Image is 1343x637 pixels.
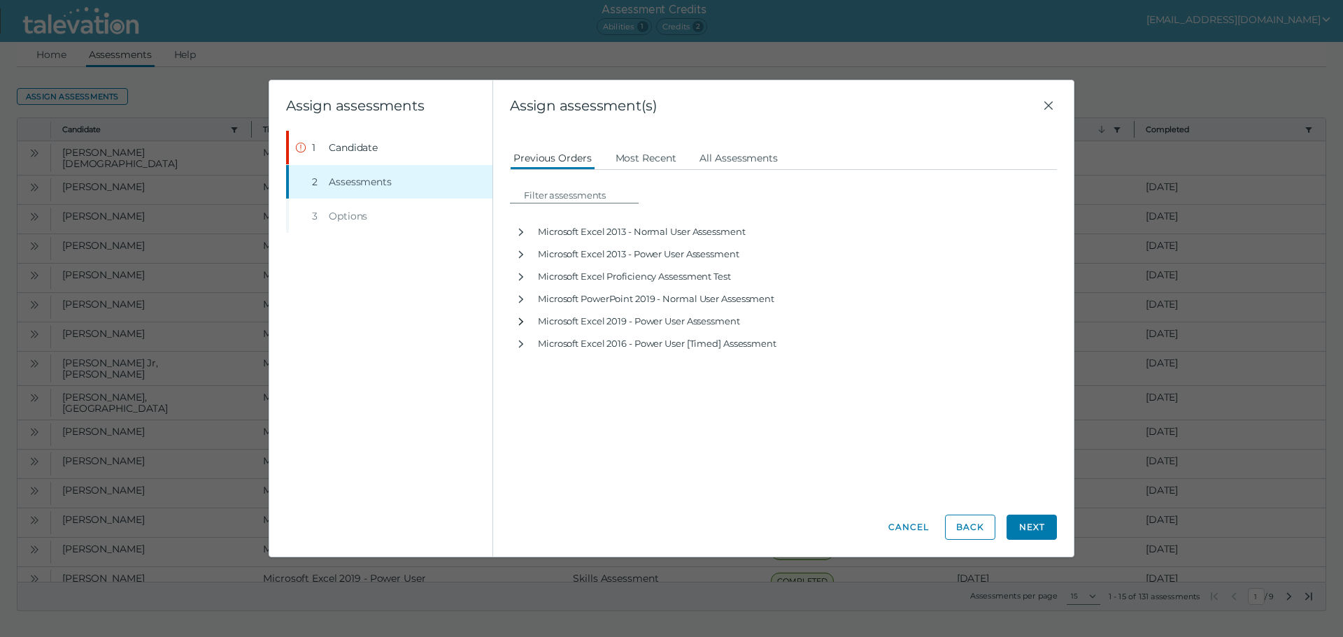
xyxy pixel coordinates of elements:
[289,165,492,199] button: 2Assessments
[329,175,392,189] span: Assessments
[532,265,1057,287] div: Microsoft Excel Proficiency Assessment Test
[510,97,1040,114] span: Assign assessment(s)
[532,310,1057,332] div: Microsoft Excel 2019 - Power User Assessment
[532,332,1057,355] div: Microsoft Excel 2016 - Power User [Timed] Assessment
[312,141,323,155] div: 1
[289,131,492,164] button: Error
[312,175,323,189] div: 2
[286,131,492,233] nav: Wizard steps
[696,145,781,170] button: All Assessments
[286,97,424,114] clr-wizard-title: Assign assessments
[612,145,680,170] button: Most Recent
[295,142,306,153] cds-icon: Error
[329,141,378,155] span: Candidate
[532,243,1057,265] div: Microsoft Excel 2013 - Power User Assessment
[945,515,995,540] button: Back
[1040,97,1057,114] button: Close
[532,287,1057,310] div: Microsoft PowerPoint 2019 - Normal User Assessment
[518,187,639,203] input: Filter assessments
[1007,515,1057,540] button: Next
[532,220,1057,243] div: Microsoft Excel 2013 - Normal User Assessment
[883,515,934,540] button: Cancel
[510,145,595,170] button: Previous Orders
